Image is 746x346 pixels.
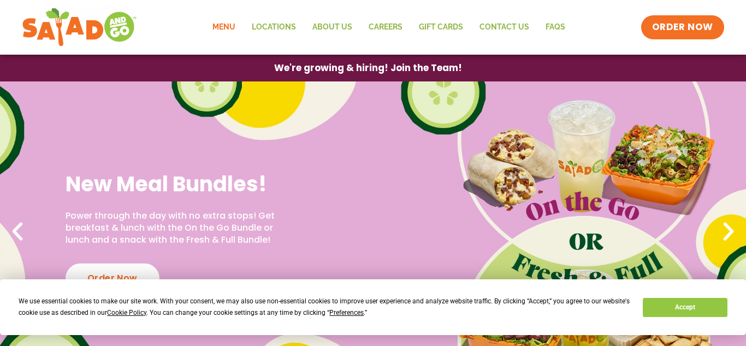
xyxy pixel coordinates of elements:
[19,296,630,319] div: We use essential cookies to make our site work. With your consent, we may also use non-essential ...
[204,15,244,40] a: Menu
[204,15,573,40] nav: Menu
[66,263,159,293] div: Order Now
[643,298,727,317] button: Accept
[641,15,724,39] a: ORDER NOW
[471,15,537,40] a: Contact Us
[274,63,462,73] span: We're growing & hiring! Join the Team!
[258,55,478,81] a: We're growing & hiring! Join the Team!
[66,171,290,197] h2: New Meal Bundles!
[360,15,411,40] a: Careers
[717,220,741,244] div: Next slide
[304,15,360,40] a: About Us
[66,210,290,247] p: Power through the day with no extra stops! Get breakfast & lunch with the On the Go Bundle or lun...
[5,220,29,244] div: Previous slide
[329,309,364,316] span: Preferences
[107,309,146,316] span: Cookie Policy
[652,21,713,34] span: ORDER NOW
[537,15,573,40] a: FAQs
[22,5,137,49] img: new-SAG-logo-768×292
[244,15,304,40] a: Locations
[411,15,471,40] a: GIFT CARDS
